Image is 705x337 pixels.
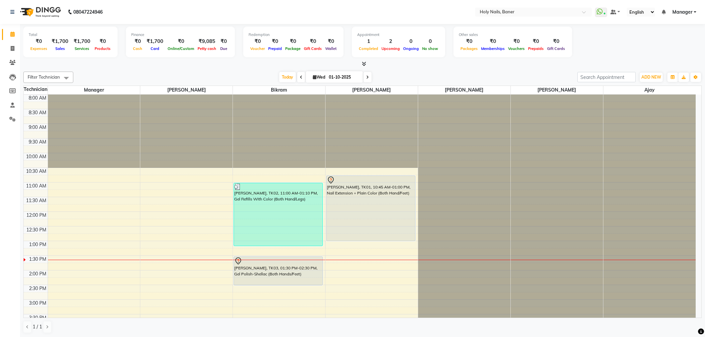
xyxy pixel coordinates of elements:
[149,46,161,51] span: Card
[73,46,91,51] span: Services
[545,38,567,45] div: ₹0
[641,75,661,80] span: ADD NEW
[249,46,267,51] span: Voucher
[48,86,140,94] span: Manager
[279,72,296,82] span: Today
[401,46,420,51] span: Ongoing
[357,38,380,45] div: 1
[380,38,401,45] div: 2
[166,46,196,51] span: Online/Custom
[459,38,479,45] div: ₹0
[479,46,506,51] span: Memberships
[25,182,48,189] div: 11:00 AM
[357,46,380,51] span: Completed
[327,176,415,241] div: [PERSON_NAME], TK01, 10:45 AM-01:00 PM, Nail Extension + Plain Color (Both Hand/Feet)
[25,197,48,204] div: 11:30 AM
[302,46,324,51] span: Gift Cards
[131,32,230,38] div: Finance
[27,139,48,146] div: 9:30 AM
[401,38,420,45] div: 0
[218,38,230,45] div: ₹0
[506,46,526,51] span: Vouchers
[28,300,48,307] div: 3:00 PM
[196,38,218,45] div: ₹9,085
[131,46,144,51] span: Cash
[25,153,48,160] div: 10:00 AM
[93,38,112,45] div: ₹0
[196,46,218,51] span: Petty cash
[640,73,663,82] button: ADD NEW
[28,314,48,321] div: 3:30 PM
[249,32,338,38] div: Redemption
[327,72,360,82] input: 2025-10-01
[27,109,48,116] div: 8:30 AM
[27,95,48,102] div: 8:00 AM
[420,38,440,45] div: 0
[54,46,67,51] span: Sales
[27,124,48,131] div: 9:00 AM
[73,3,103,21] b: 08047224946
[233,86,325,94] span: Bikram
[29,32,112,38] div: Total
[324,46,338,51] span: Wallet
[140,86,233,94] span: [PERSON_NAME]
[380,46,401,51] span: Upcoming
[357,32,440,38] div: Appointment
[672,9,692,16] span: Manager
[25,212,48,219] div: 12:00 PM
[234,257,323,285] div: [PERSON_NAME], TK03, 01:30 PM-02:30 PM, Gel Polish-Shellac (Both Hands/Feet)
[28,256,48,263] div: 1:30 PM
[284,46,302,51] span: Package
[545,46,567,51] span: Gift Cards
[131,38,144,45] div: ₹0
[267,46,284,51] span: Prepaid
[49,38,71,45] div: ₹1,700
[28,270,48,277] div: 2:00 PM
[28,74,60,80] span: Filter Technician
[326,86,418,94] span: [PERSON_NAME]
[459,32,567,38] div: Other sales
[577,72,636,82] input: Search Appointment
[144,38,166,45] div: ₹1,700
[33,323,42,330] span: 1 / 1
[284,38,302,45] div: ₹0
[511,86,603,94] span: [PERSON_NAME]
[267,38,284,45] div: ₹0
[219,46,229,51] span: Due
[28,241,48,248] div: 1:00 PM
[420,46,440,51] span: No show
[459,46,479,51] span: Packages
[71,38,93,45] div: ₹1,700
[311,75,327,80] span: Wed
[302,38,324,45] div: ₹0
[17,3,63,21] img: logo
[166,38,196,45] div: ₹0
[418,86,510,94] span: [PERSON_NAME]
[249,38,267,45] div: ₹0
[29,38,49,45] div: ₹0
[28,285,48,292] div: 2:30 PM
[93,46,112,51] span: Products
[234,183,323,246] div: [PERSON_NAME], TK02, 11:00 AM-01:10 PM, Gel Refills With Color (Both Hand/Legs)
[526,46,545,51] span: Prepaids
[506,38,526,45] div: ₹0
[24,86,48,93] div: Technician
[25,226,48,233] div: 12:30 PM
[324,38,338,45] div: ₹0
[603,86,696,94] span: Ajay
[25,168,48,175] div: 10:30 AM
[479,38,506,45] div: ₹0
[526,38,545,45] div: ₹0
[29,46,49,51] span: Expenses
